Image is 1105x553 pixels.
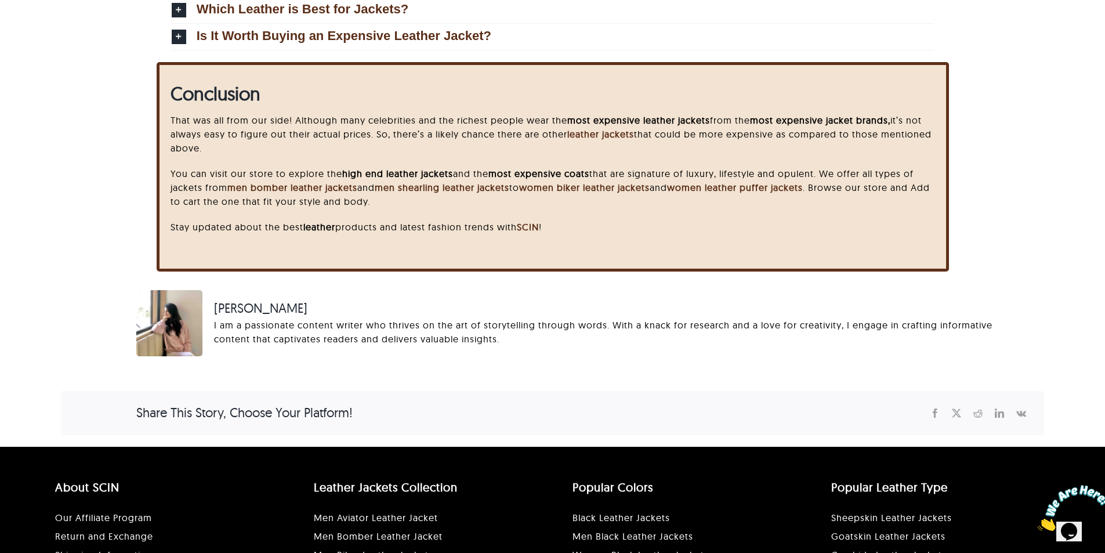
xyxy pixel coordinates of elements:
span: [PERSON_NAME] [214,299,1027,318]
a: Our Affiliate Program [55,512,152,523]
a: About SCIN [55,480,119,494]
a: Facebook [925,406,946,421]
iframe: chat widget [1033,480,1105,536]
a: women biker leather jackets [519,182,650,193]
p: Stay updated about the best products and latest fashion trends with ! [171,220,934,234]
p: You can visit our store to explore the and the that are signature of luxury, lifestyle and opulen... [171,167,934,208]
a: Vk [1010,406,1032,421]
span: Which Leather is Best for Jackets? [197,3,409,16]
strong: high end leather jackets [342,168,453,179]
strong: Conclusion [171,82,260,105]
a: Men Black Leather Jackets [573,530,693,542]
a: Men Aviator Leather Jacket [314,512,438,523]
a: Men Bomber Leather Jacket [314,530,443,542]
span: 1 [5,5,9,15]
a: Leather Jackets Collection [314,480,458,494]
p: That was all from our side! Although many celebrities and the richest people wear the from the it... [171,113,934,155]
div: I am a passionate content writer who thrives on the art of storytelling through words. With a kna... [214,318,1027,346]
img: Chat attention grabber [5,5,77,50]
span: Is It Worth Buying an Expensive Leather Jacket? [197,30,491,42]
a: X [946,406,968,421]
a: Popular Leather Type [831,480,948,494]
a: men bomber leather jackets [227,182,357,193]
img: Muskaan Adil [136,290,202,356]
a: Reddit [968,406,989,421]
strong: most expensive coats [488,168,589,179]
a: LinkedIn [989,406,1010,421]
a: men shearling leather jackets [375,182,509,193]
h4: Share This Story, Choose Your Platform! [136,403,353,422]
a: women leather puffer jackets [667,182,803,193]
strong: most expensive leather jackets [567,114,710,126]
a: Goatskin Leather Jackets [831,530,945,542]
a: SCIN [517,221,539,233]
strong: leather [303,221,335,233]
strong: most expensive jacket brands, [750,114,890,126]
a: Return and Exchange [55,530,153,542]
a: Sheepskin Leather Jackets [831,512,952,523]
a: Popular Colors [573,480,653,494]
a: Is It Worth Buying an Expensive Leather Jacket? [172,24,934,50]
a: leather jackets [567,128,634,140]
a: Black Leather Jackets [573,512,670,523]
